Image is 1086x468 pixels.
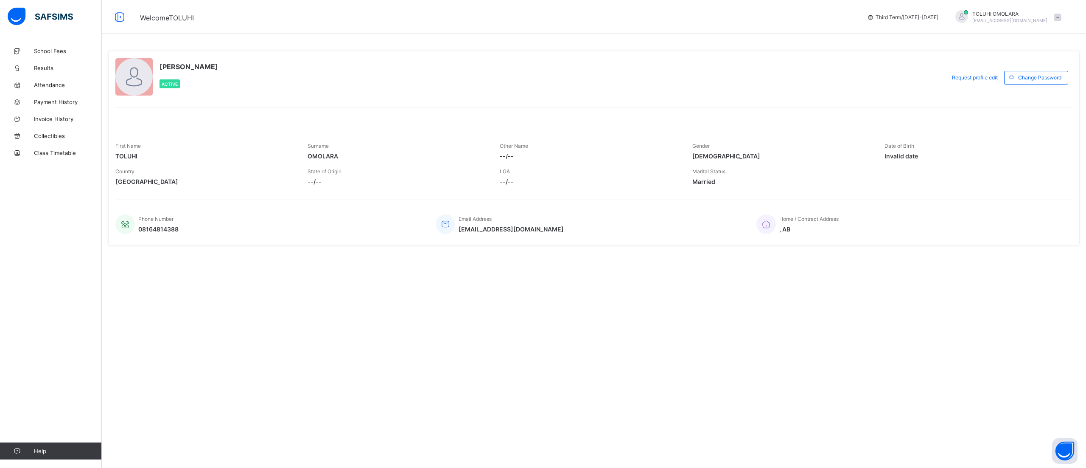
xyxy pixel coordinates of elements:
span: --/-- [500,152,679,160]
span: Invoice History [34,116,102,122]
span: TOLUHI OMOLARA [972,11,1047,17]
span: Invalid date [884,152,1064,160]
span: Payment History [34,99,102,105]
span: Active [162,82,178,87]
span: Collectibles [34,133,102,139]
span: , AB [779,226,839,233]
span: TOLUHI [115,152,295,160]
span: OMOLARA [308,152,487,160]
span: Results [34,65,102,71]
span: LGA [500,168,510,175]
span: Help [34,448,101,454]
span: Attendance [34,82,102,88]
span: Married [692,178,872,185]
span: State of Origin [308,168,341,175]
span: [DEMOGRAPHIC_DATA] [692,152,872,160]
span: [GEOGRAPHIC_DATA] [115,178,295,185]
span: Date of Birth [884,143,914,149]
span: Surname [308,143,329,149]
span: [EMAIL_ADDRESS][DOMAIN_NAME] [459,226,564,233]
span: Other Name [500,143,528,149]
span: Change Password [1018,74,1061,81]
span: --/-- [308,178,487,185]
span: Phone Number [138,216,174,222]
span: [PERSON_NAME] [160,62,218,71]
img: safsims [8,8,73,25]
span: Request profile edit [952,74,998,81]
span: 08164814388 [138,226,179,233]
span: [EMAIL_ADDRESS][DOMAIN_NAME] [972,18,1047,23]
span: Home / Contract Address [779,216,839,222]
span: Class Timetable [34,149,102,156]
button: Open asap [1052,438,1078,464]
span: School Fees [34,48,102,54]
span: Email Address [459,216,492,222]
span: session/term information [867,14,938,20]
span: Marital Status [692,168,725,175]
div: TOLUHIOMOLARA [947,10,1066,24]
span: Country [115,168,134,175]
span: Welcome TOLUHI [140,14,194,22]
span: First Name [115,143,141,149]
span: Gender [692,143,710,149]
span: --/-- [500,178,679,185]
